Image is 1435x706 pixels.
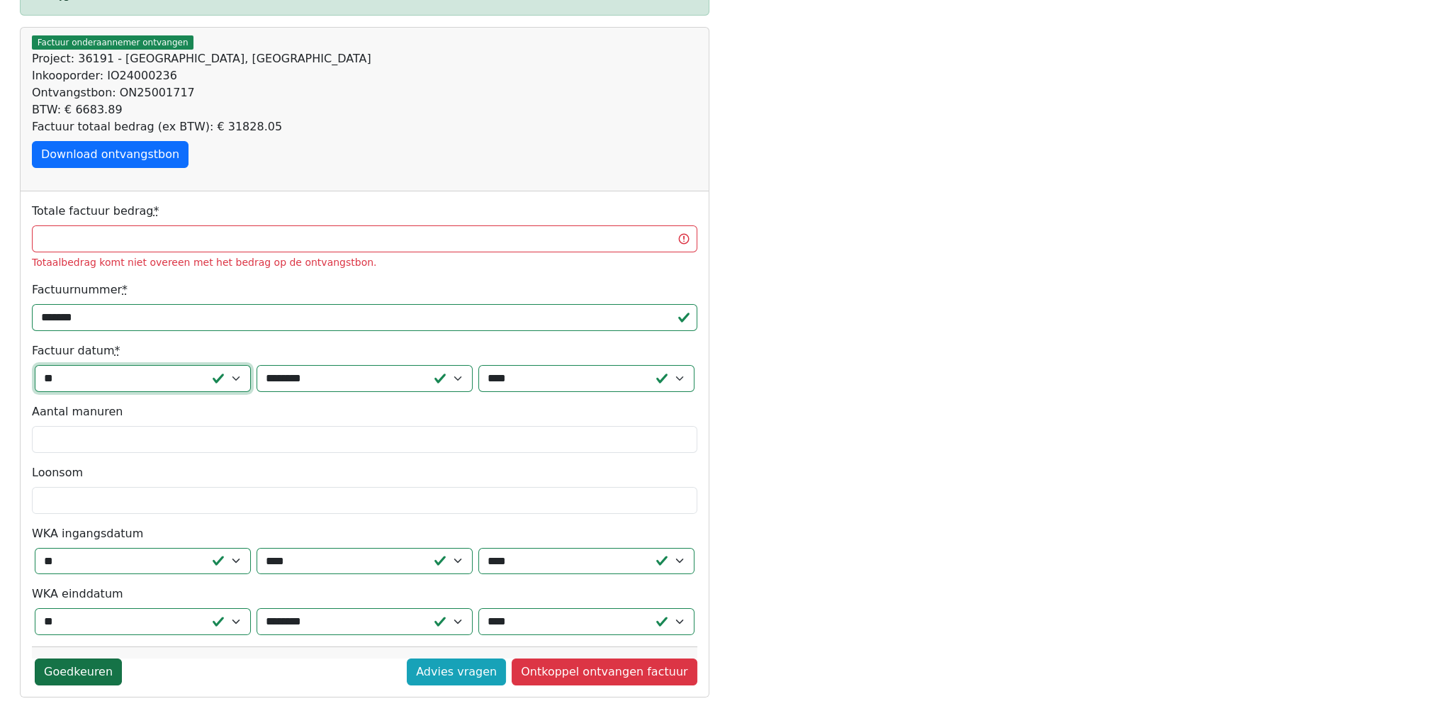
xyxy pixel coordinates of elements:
[32,35,193,50] span: Factuur onderaannemer ontvangen
[32,403,123,420] label: Aantal manuren
[32,141,188,168] a: Download ontvangstbon
[32,585,123,603] label: WKA einddatum
[32,281,128,298] label: Factuurnummer
[122,283,128,296] abbr: required
[32,118,697,135] div: Factuur totaal bedrag (ex BTW): € 31828.05
[512,659,697,685] a: Ontkoppel ontvangen factuur
[407,659,506,685] a: Advies vragen
[32,50,697,67] div: Project: 36191 - [GEOGRAPHIC_DATA], [GEOGRAPHIC_DATA]
[115,344,120,357] abbr: required
[32,203,159,220] label: Totale factuur bedrag
[32,84,697,101] div: Ontvangstbon: ON25001717
[35,659,122,685] a: Goedkeuren
[32,342,120,359] label: Factuur datum
[32,525,143,542] label: WKA ingangsdatum
[32,255,697,270] div: Totaalbedrag komt niet overeen met het bedrag op de ontvangstbon.
[32,101,697,118] div: BTW: € 6683.89
[32,464,83,481] label: Loonsom
[32,67,697,84] div: Inkooporder: IO24000236
[153,204,159,218] abbr: required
